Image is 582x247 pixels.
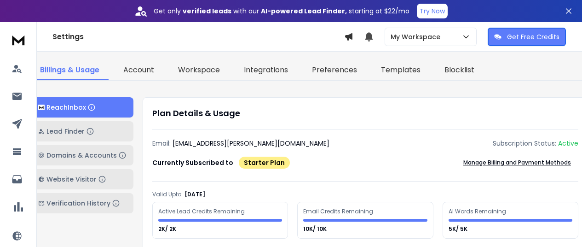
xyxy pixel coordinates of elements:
button: Domains & Accounts [31,145,133,165]
strong: AI-powered Lead Finder, [261,6,347,16]
button: Verification History [31,193,133,213]
a: Blocklist [435,61,484,80]
a: Integrations [235,61,297,80]
a: Preferences [303,61,366,80]
p: Manage Billing and Payment Methods [463,159,571,166]
h1: Plan Details & Usage [152,107,578,120]
p: 5K/ 5K [449,225,469,233]
div: Active Lead Credits Remaining [158,208,246,215]
strong: verified leads [183,6,231,16]
button: Lead Finder [31,121,133,141]
p: Currently Subscribed to [152,158,233,167]
p: Get Free Credits [507,32,559,41]
p: Get only with our starting at $22/mo [154,6,409,16]
p: Valid Upto: [152,191,183,198]
button: Manage Billing and Payment Methods [456,153,578,172]
p: Email: [152,139,171,148]
div: AI Words Remaining [449,208,507,215]
div: Email Credits Remaining [303,208,375,215]
button: Try Now [417,4,448,18]
p: 10K/ 10K [303,225,328,233]
p: [DATE] [184,191,205,198]
img: logo [9,31,28,48]
p: Subscription Status: [493,139,556,148]
img: logo [38,105,45,111]
h1: Settings [52,31,344,42]
p: [EMAIL_ADDRESS][PERSON_NAME][DOMAIN_NAME] [173,139,329,148]
a: Account [114,61,163,80]
a: Workspace [169,61,229,80]
button: ReachInbox [31,97,133,118]
a: Templates [372,61,430,80]
p: 2K/ 2K [158,225,178,233]
div: Active [558,139,578,148]
div: Starter Plan [239,157,290,169]
p: My Workspace [391,32,444,41]
button: Website Visitor [31,169,133,189]
a: Billings & Usage [31,61,109,80]
p: Try Now [420,6,445,16]
button: Get Free Credits [488,28,566,46]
